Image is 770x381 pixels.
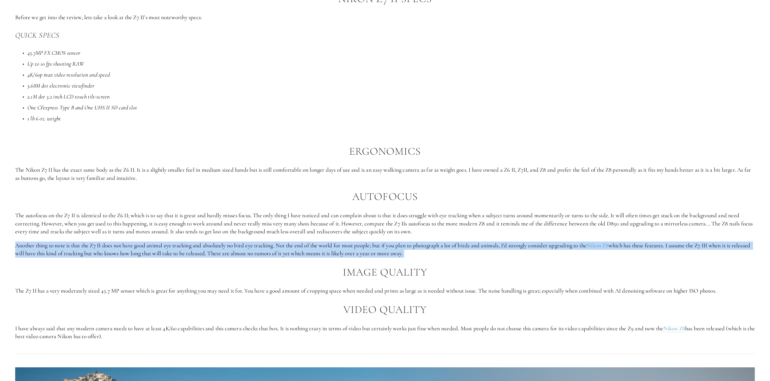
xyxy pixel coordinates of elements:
[15,166,755,182] p: The Nikon Z7 II has the exact same body as the Z6 II. It is a slightly smaller feel in medium siz...
[663,325,686,332] a: Nikon Z8
[15,242,755,258] p: Another thing to note is that the Z7 II does not have good animal eye tracking and absolutely no ...
[27,71,110,78] em: 4K/60p max video resolution and speed
[15,146,755,157] h2: Ergonomics
[27,82,94,89] em: 3.68M dot electronic viewfinder
[15,266,755,278] h2: Image Quality
[27,93,110,100] em: 2.1M dot 3.2 inch LCD touch tilt-screen
[586,242,609,249] a: Nikon Z8
[15,211,755,236] p: The autofocus on the Z7 II is identical to the Z6 II; which is to say that it is great and hardly...
[27,49,80,56] em: 45.7MP FX CMOS sensor
[27,104,137,111] em: One CFexpress Type B and One UHS II SD card slot
[15,31,60,40] em: QUICK SPECS
[27,60,84,67] em: Up to 10 fps shooting RAW
[15,13,755,22] p: Before we get into the review, lets take a look at the Z7 II’s most noteworthy specs:
[15,324,755,341] p: I have always said that any modern camera needs to have at least 4K/60 capabilities and this came...
[15,287,755,295] p: The Z7 II has a very moderately sized 45.7 MP sensor which is great for anything you may need it ...
[15,304,755,316] h2: Video Quality
[27,115,61,122] em: 1 lb 6 oz. weight
[15,191,755,203] h2: Autofocus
